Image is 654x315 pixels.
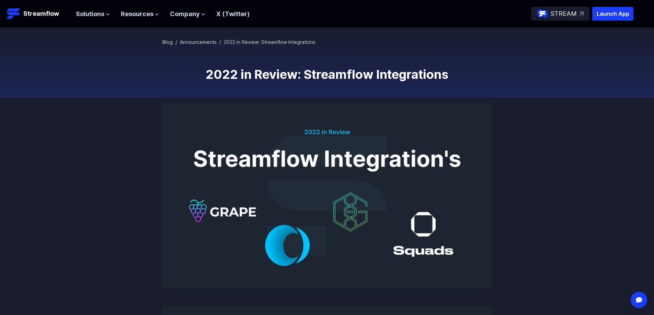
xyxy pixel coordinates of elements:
[170,9,205,19] button: Company
[537,8,548,19] img: streamflow-logo-circle.png
[121,9,153,19] span: Resources
[531,7,589,21] a: STREAM
[216,10,250,17] a: X (Twitter)
[162,39,173,45] a: Blog
[219,39,221,45] span: /
[175,39,177,45] span: /
[7,7,21,21] img: Streamflow Logo
[580,12,584,16] img: top-right-arrow.svg
[631,292,647,308] div: Open Intercom Messenger
[224,39,315,45] span: 2022 in Review: Streamflow Integrations
[76,9,104,19] span: Solutions
[23,9,59,19] p: Streamflow
[7,7,69,21] a: Streamflow
[162,68,492,81] h1: 2022 in Review: Streamflow Integrations
[162,103,492,288] img: 2022 in Review: Streamflow Integrations
[121,9,159,19] button: Resources
[76,9,110,19] button: Solutions
[180,39,217,45] a: Announcements
[592,7,633,21] button: Launch App
[551,9,577,19] p: STREAM
[170,9,200,19] span: Company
